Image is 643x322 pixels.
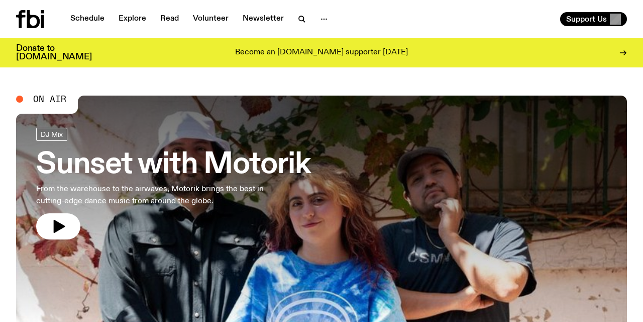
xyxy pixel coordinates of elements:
a: DJ Mix [36,128,67,141]
span: DJ Mix [41,130,63,138]
a: Read [154,12,185,26]
h3: Sunset with Motorik [36,151,310,179]
button: Support Us [560,12,627,26]
a: Newsletter [237,12,290,26]
p: Become an [DOMAIN_NAME] supporter [DATE] [235,48,408,57]
p: From the warehouse to the airwaves, Motorik brings the best in cutting-edge dance music from arou... [36,183,293,207]
a: Volunteer [187,12,235,26]
a: Explore [113,12,152,26]
a: Sunset with MotorikFrom the warehouse to the airwaves, Motorik brings the best in cutting-edge da... [36,128,310,239]
span: On Air [33,95,66,104]
a: Schedule [64,12,111,26]
h3: Donate to [DOMAIN_NAME] [16,44,92,61]
span: Support Us [566,15,607,24]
